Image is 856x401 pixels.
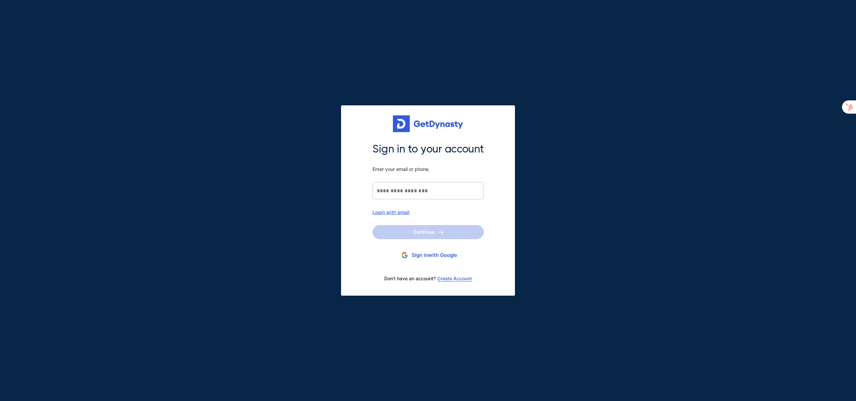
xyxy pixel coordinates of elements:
[372,142,484,156] span: Sign in to your account
[437,276,472,281] a: Create Account
[372,209,484,215] div: Login with email
[393,115,463,132] img: Get started for free with Dynasty Trust Company
[372,249,484,262] button: Sign inwith Google
[372,166,484,172] span: Enter your email or phone.
[372,272,484,286] div: Don’t have an account?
